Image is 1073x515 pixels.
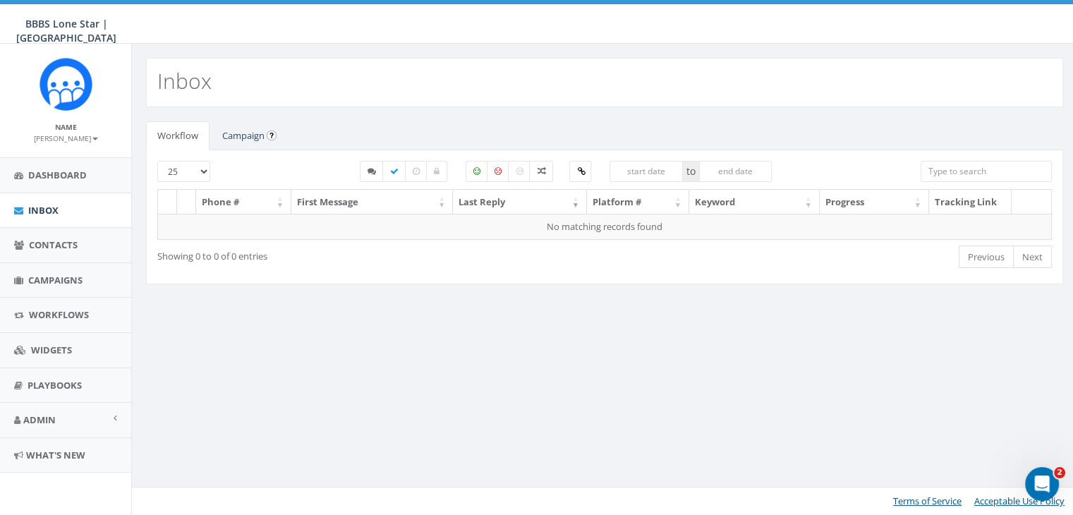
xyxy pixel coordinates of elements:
label: Clicked [569,161,591,182]
a: [PERSON_NAME] [34,131,98,144]
span: Workflows [29,308,89,321]
label: Completed [382,161,406,182]
th: Platform #: activate to sort column ascending [587,190,689,214]
span: Playbooks [28,379,82,392]
a: Previous [959,246,1014,269]
span: Contacts [29,238,78,251]
a: Workflow [146,121,210,150]
label: Closed [426,161,447,182]
th: First Message: activate to sort column ascending [291,190,453,214]
td: No matching records found [158,214,1052,239]
input: end date [699,161,772,182]
span: Widgets [31,344,72,356]
label: Negative [487,161,509,182]
a: Acceptable Use Policy [974,495,1065,507]
span: What's New [26,449,85,461]
a: Campaign [211,121,276,150]
span: Dashboard [28,169,87,181]
img: Rally_Corp_Icon.png [40,58,92,111]
th: Progress: activate to sort column ascending [820,190,929,214]
label: Mixed [529,161,553,182]
span: to [683,161,699,182]
iframe: Intercom live chat [1025,467,1059,501]
span: Inbox [28,204,59,217]
a: Terms of Service [893,495,962,507]
input: start date [610,161,683,182]
label: Neutral [508,161,531,182]
label: Started [360,161,384,182]
th: Tracking Link [929,190,1012,214]
span: 2 [1054,467,1065,478]
span: BBBS Lone Star | [GEOGRAPHIC_DATA] [16,17,116,44]
div: Showing 0 to 0 of 0 entries [157,244,518,263]
span: Campaigns [28,274,83,286]
h2: Inbox [157,69,212,92]
th: Phone #: activate to sort column ascending [196,190,291,214]
span: Admin [23,413,56,426]
label: Expired [405,161,428,182]
label: Positive [466,161,488,182]
th: Keyword: activate to sort column ascending [689,190,820,214]
small: [PERSON_NAME] [34,133,98,143]
input: Type to search [921,161,1052,182]
input: Submit [267,131,277,140]
th: Last Reply: activate to sort column ascending [453,190,587,214]
small: Name [55,122,77,132]
a: Next [1013,246,1052,269]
